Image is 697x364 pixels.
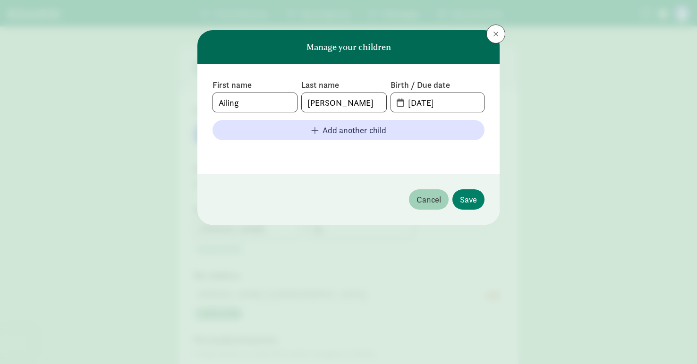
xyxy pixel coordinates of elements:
label: First name [212,79,297,91]
span: Add another child [323,124,386,136]
span: Cancel [416,193,441,206]
button: Cancel [409,189,449,210]
label: Last name [301,79,386,91]
h6: Manage your children [306,42,391,52]
button: Add another child [212,120,484,140]
span: Save [460,193,477,206]
button: Save [452,189,484,210]
label: Birth / Due date [391,79,484,91]
input: MM-DD-YYYY [402,93,484,112]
